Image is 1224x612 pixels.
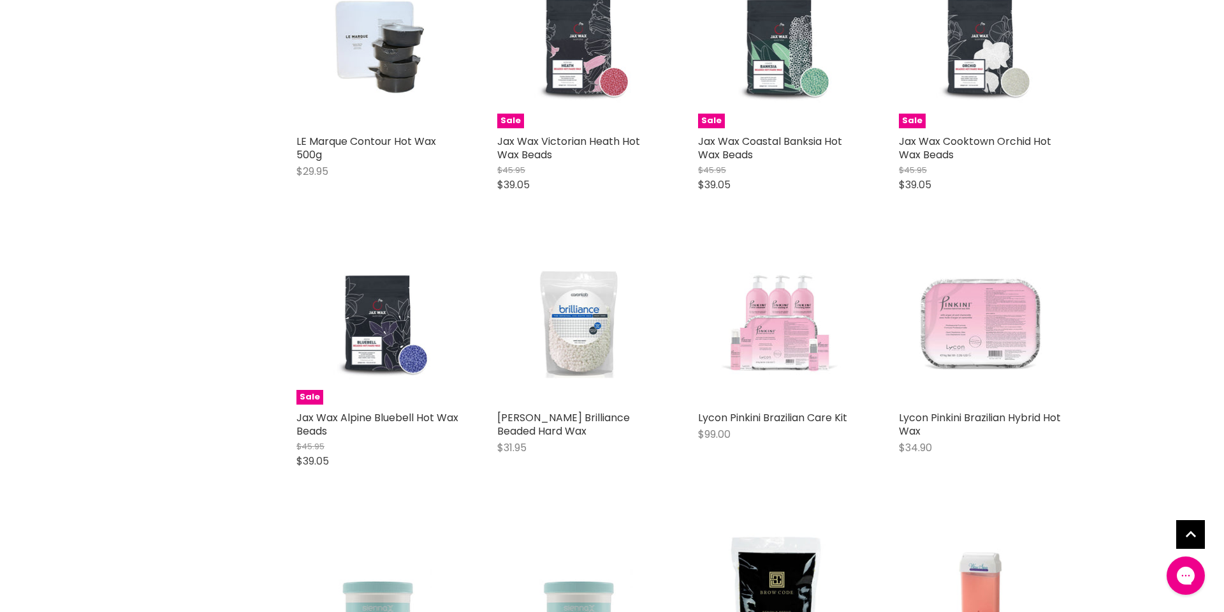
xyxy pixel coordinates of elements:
[524,242,632,405] img: Caron Brilliance Beaded Hard Wax
[899,177,931,192] span: $39.05
[698,164,726,176] span: $45.95
[899,164,927,176] span: $45.95
[698,114,725,128] span: Sale
[899,242,1061,405] img: Lycon Pinkini Brazilian Hybrid Hot Wax
[323,242,432,405] img: Jax Wax Alpine Bluebell Hot Wax Beads
[497,440,527,455] span: $31.95
[1160,552,1211,599] iframe: Gorgias live chat messenger
[296,164,328,179] span: $29.95
[497,114,524,128] span: Sale
[296,440,324,452] span: $45.95
[296,390,323,405] span: Sale
[497,134,640,162] a: Jax Wax Victorian Heath Hot Wax Beads
[296,242,459,405] a: Jax Wax Alpine Bluebell Hot Wax BeadsSale
[698,427,731,442] span: $99.00
[698,134,842,162] a: Jax Wax Coastal Banksia Hot Wax Beads
[698,410,847,425] a: Lycon Pinkini Brazilian Care Kit
[899,134,1051,162] a: Jax Wax Cooktown Orchid Hot Wax Beads
[698,177,731,192] span: $39.05
[497,242,660,405] a: Caron Brilliance Beaded Hard Wax
[497,410,630,438] a: [PERSON_NAME] Brilliance Beaded Hard Wax
[698,242,861,405] img: Lycon Pinkini Brazilian Care Kit
[296,454,329,468] span: $39.05
[899,440,932,455] span: $34.90
[296,134,436,162] a: LE Marque Contour Hot Wax 500g
[497,177,530,192] span: $39.05
[899,114,926,128] span: Sale
[296,410,458,438] a: Jax Wax Alpine Bluebell Hot Wax Beads
[497,164,525,176] span: $45.95
[899,410,1061,438] a: Lycon Pinkini Brazilian Hybrid Hot Wax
